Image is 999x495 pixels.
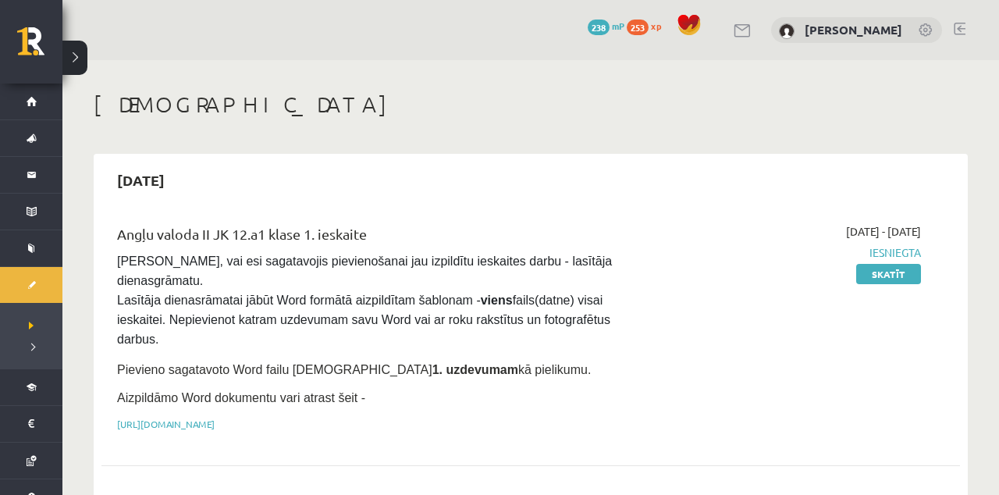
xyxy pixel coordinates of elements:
a: Rīgas 1. Tālmācības vidusskola [17,27,62,66]
h1: [DEMOGRAPHIC_DATA] [94,91,968,118]
a: [PERSON_NAME] [805,22,902,37]
span: Pievieno sagatavoto Word failu [DEMOGRAPHIC_DATA] kā pielikumu. [117,363,591,376]
span: [DATE] - [DATE] [846,223,921,240]
img: Megija Kozlovska [779,23,795,39]
span: mP [612,20,624,32]
span: xp [651,20,661,32]
span: [PERSON_NAME], vai esi sagatavojis pievienošanai jau izpildītu ieskaites darbu - lasītāja dienasg... [117,255,616,346]
span: 253 [627,20,649,35]
h2: [DATE] [101,162,180,198]
a: 253 xp [627,20,669,32]
span: Iesniegta [669,244,921,261]
strong: 1. uzdevumam [432,363,518,376]
a: 238 mP [588,20,624,32]
div: Angļu valoda II JK 12.a1 klase 1. ieskaite [117,223,645,252]
span: 238 [588,20,610,35]
strong: viens [481,294,513,307]
a: [URL][DOMAIN_NAME] [117,418,215,430]
span: Aizpildāmo Word dokumentu vari atrast šeit - [117,391,365,404]
a: Skatīt [856,264,921,284]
